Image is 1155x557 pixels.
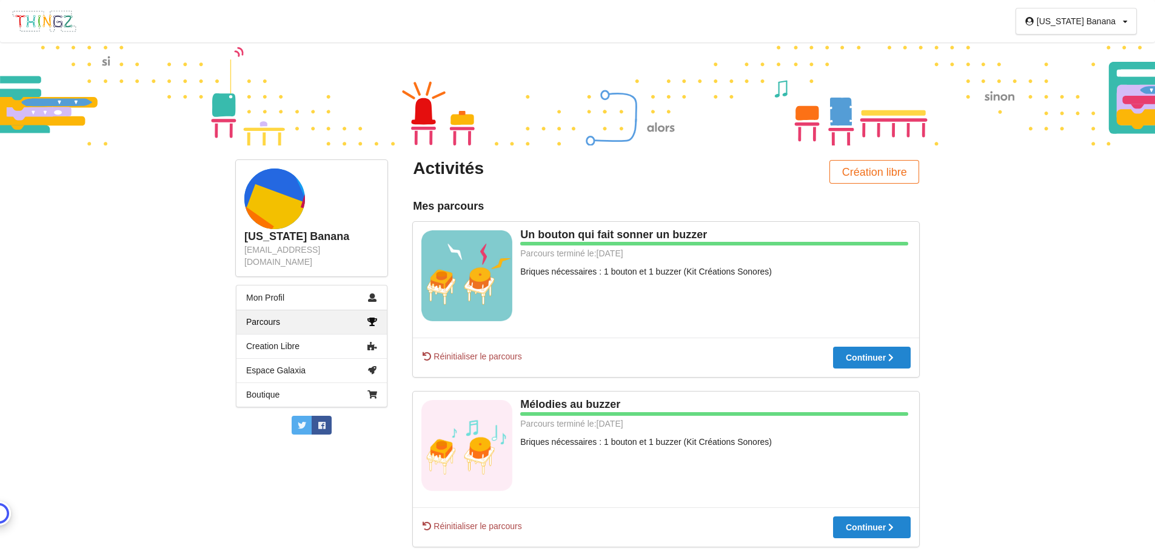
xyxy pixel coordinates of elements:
[421,520,522,532] span: Réinitialiser le parcours
[846,353,898,362] div: Continuer
[421,350,522,362] span: Réinitialiser le parcours
[413,199,919,213] div: Mes parcours
[829,160,919,184] button: Création libre
[833,347,911,369] button: Continuer
[244,244,379,268] div: [EMAIL_ADDRESS][DOMAIN_NAME]
[833,516,911,538] button: Continuer
[421,398,911,412] div: Mélodies au buzzer
[421,265,911,278] div: Briques nécessaires : 1 bouton et 1 buzzer (Kit Créations Sonores)
[244,230,379,244] div: [US_STATE] Banana
[421,247,908,259] div: Parcours terminé le: [DATE]
[236,334,387,358] a: Creation Libre
[846,523,898,532] div: Continuer
[236,382,387,407] a: Boutique
[421,436,911,448] div: Briques nécessaires : 1 bouton et 1 buzzer (Kit Créations Sonores)
[236,310,387,334] a: Parcours
[12,10,77,33] img: thingz_logo.png
[413,158,657,179] div: Activités
[236,358,387,382] a: Espace Galaxia
[421,418,908,430] div: Parcours terminé le: [DATE]
[236,285,387,310] a: Mon Profil
[1037,17,1116,25] div: [US_STATE] Banana
[421,230,512,321] img: vignettes_ve.jpg
[421,228,911,242] div: Un bouton qui fait sonner un buzzer
[421,400,512,491] img: vignette+buzzer+note.png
